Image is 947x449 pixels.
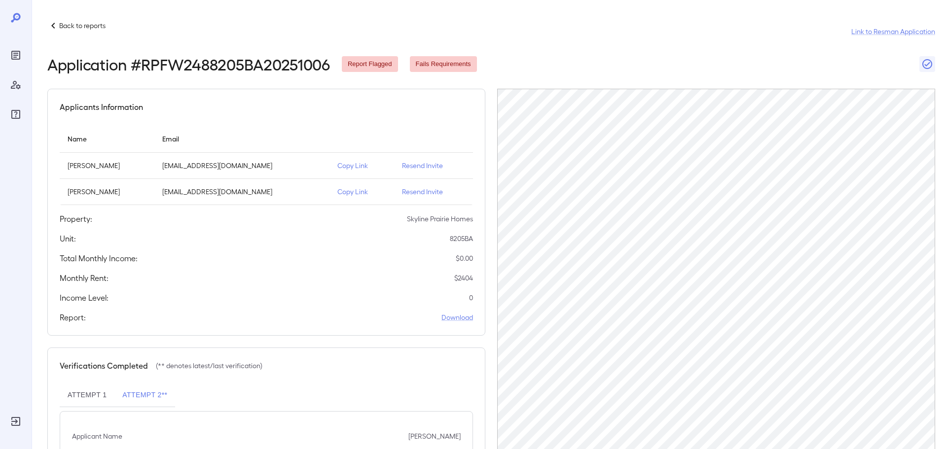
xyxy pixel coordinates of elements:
div: FAQ [8,106,24,122]
p: Back to reports [59,21,106,31]
p: [EMAIL_ADDRESS][DOMAIN_NAME] [162,161,322,171]
button: Attempt 2** [114,383,175,407]
h5: Applicants Information [60,101,143,113]
h5: Verifications Completed [60,360,148,372]
span: Fails Requirements [410,60,477,69]
h5: Property: [60,213,92,225]
h5: Monthly Rent: [60,272,109,284]
p: [PERSON_NAME] [68,187,146,197]
p: 0 [469,293,473,303]
p: (** denotes latest/last verification) [156,361,262,371]
button: Attempt 1 [60,383,114,407]
h5: Total Monthly Income: [60,252,138,264]
a: Link to Resman Application [851,27,935,36]
h5: Unit: [60,233,76,244]
p: $ 2404 [454,273,473,283]
h5: Income Level: [60,292,109,304]
p: Applicant Name [72,431,122,441]
h5: Report: [60,311,86,323]
div: Reports [8,47,24,63]
p: Resend Invite [402,161,465,171]
p: Skyline Prairie Homes [407,214,473,224]
h2: Application # RPFW2488205BA20251006 [47,55,330,73]
p: Resend Invite [402,187,465,197]
p: [PERSON_NAME] [408,431,461,441]
p: [PERSON_NAME] [68,161,146,171]
button: Close Report [919,56,935,72]
th: Email [154,125,329,153]
p: Copy Link [337,161,386,171]
a: Download [441,312,473,322]
div: Manage Users [8,77,24,93]
span: Report Flagged [342,60,398,69]
th: Name [60,125,154,153]
p: $ 0.00 [456,253,473,263]
p: Copy Link [337,187,386,197]
p: [EMAIL_ADDRESS][DOMAIN_NAME] [162,187,322,197]
table: simple table [60,125,473,205]
div: Log Out [8,414,24,429]
p: 8205BA [450,234,473,243]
